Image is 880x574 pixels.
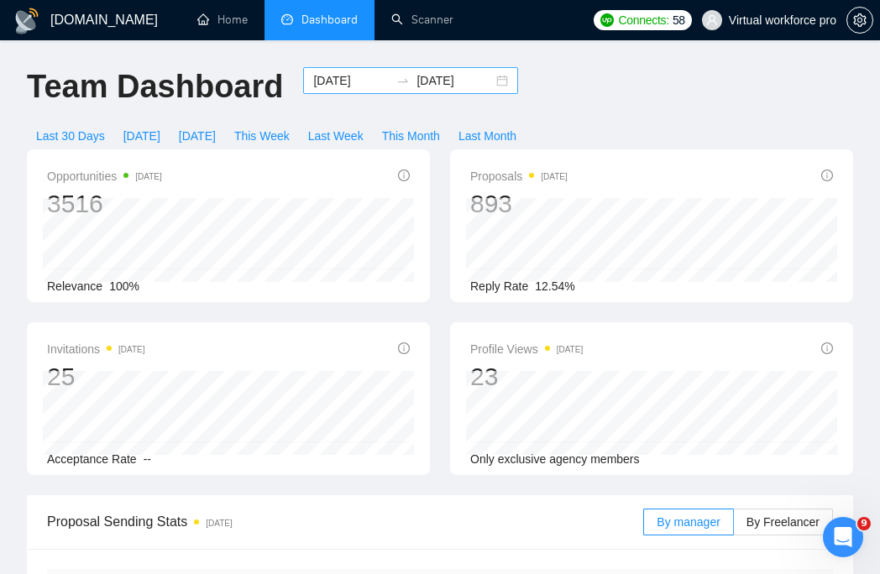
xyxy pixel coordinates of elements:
span: Connects: [619,11,669,29]
span: Relevance [47,279,102,293]
span: Acceptance Rate [47,452,137,466]
span: Invitations [47,339,145,359]
span: 12.54% [535,279,574,293]
span: This Week [234,127,290,145]
button: Last Month [449,123,526,149]
button: Last 30 Days [27,123,114,149]
span: Only exclusive agency members [470,452,640,466]
button: [DATE] [114,123,170,149]
div: 23 [470,361,583,393]
span: Dashboard [301,13,358,27]
span: [DATE] [179,127,216,145]
span: to [396,74,410,87]
span: Profile Views [470,339,583,359]
img: logo [13,8,40,34]
span: Reply Rate [470,279,528,293]
span: Last Week [308,127,364,145]
span: 58 [673,11,685,29]
input: End date [416,71,493,90]
img: upwork-logo.png [600,13,614,27]
button: This Week [225,123,299,149]
h1: Team Dashboard [27,67,283,107]
time: [DATE] [206,519,232,528]
span: 100% [109,279,139,293]
span: Proposal Sending Stats [47,511,643,532]
span: This Month [382,127,440,145]
div: 893 [470,188,568,220]
span: Last Month [458,127,516,145]
span: dashboard [281,13,293,25]
time: [DATE] [135,172,161,181]
span: Opportunities [47,166,162,186]
a: searchScanner [391,13,453,27]
button: Last Week [299,123,373,149]
button: This Month [373,123,449,149]
time: [DATE] [118,345,144,354]
span: 9 [857,517,871,530]
span: setting [847,13,872,27]
span: info-circle [821,170,833,181]
button: setting [846,7,873,34]
span: info-circle [398,170,410,181]
span: Last 30 Days [36,127,105,145]
input: Start date [313,71,390,90]
span: [DATE] [123,127,160,145]
iframe: Intercom live chat [823,517,863,557]
time: [DATE] [541,172,567,181]
div: 25 [47,361,145,393]
div: 3516 [47,188,162,220]
time: [DATE] [557,345,583,354]
span: By Freelancer [746,515,820,529]
span: user [706,14,718,26]
button: [DATE] [170,123,225,149]
a: homeHome [197,13,248,27]
span: info-circle [821,342,833,354]
a: setting [846,13,873,27]
span: Proposals [470,166,568,186]
span: -- [144,452,151,466]
span: swap-right [396,74,410,87]
span: info-circle [398,342,410,354]
span: By manager [657,515,720,529]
